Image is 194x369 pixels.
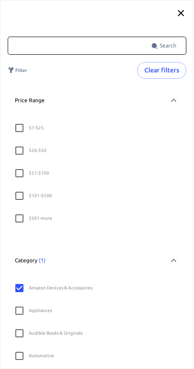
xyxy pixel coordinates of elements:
span: (1) [39,257,46,263]
div: Category (1) [8,246,186,275]
p: Appliances [29,307,52,314]
p: Audible Books & Originals [29,330,83,336]
p: $ 26 - $50 [29,147,46,154]
p: Filter [15,67,27,74]
p: $ 51 - $100 [29,170,49,176]
span: Search [160,41,176,50]
p: Category [15,256,46,265]
div: Price range [8,86,186,115]
p: Amazon Devices & Accessories [29,284,92,291]
p: Price range [15,96,45,104]
p: $ 101 - $500 [29,192,52,199]
p: $ 1 - $25 [29,124,44,131]
p: Automotive [29,352,54,359]
p: $ 501 - more [29,215,52,222]
button: Clear filters [137,62,186,79]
